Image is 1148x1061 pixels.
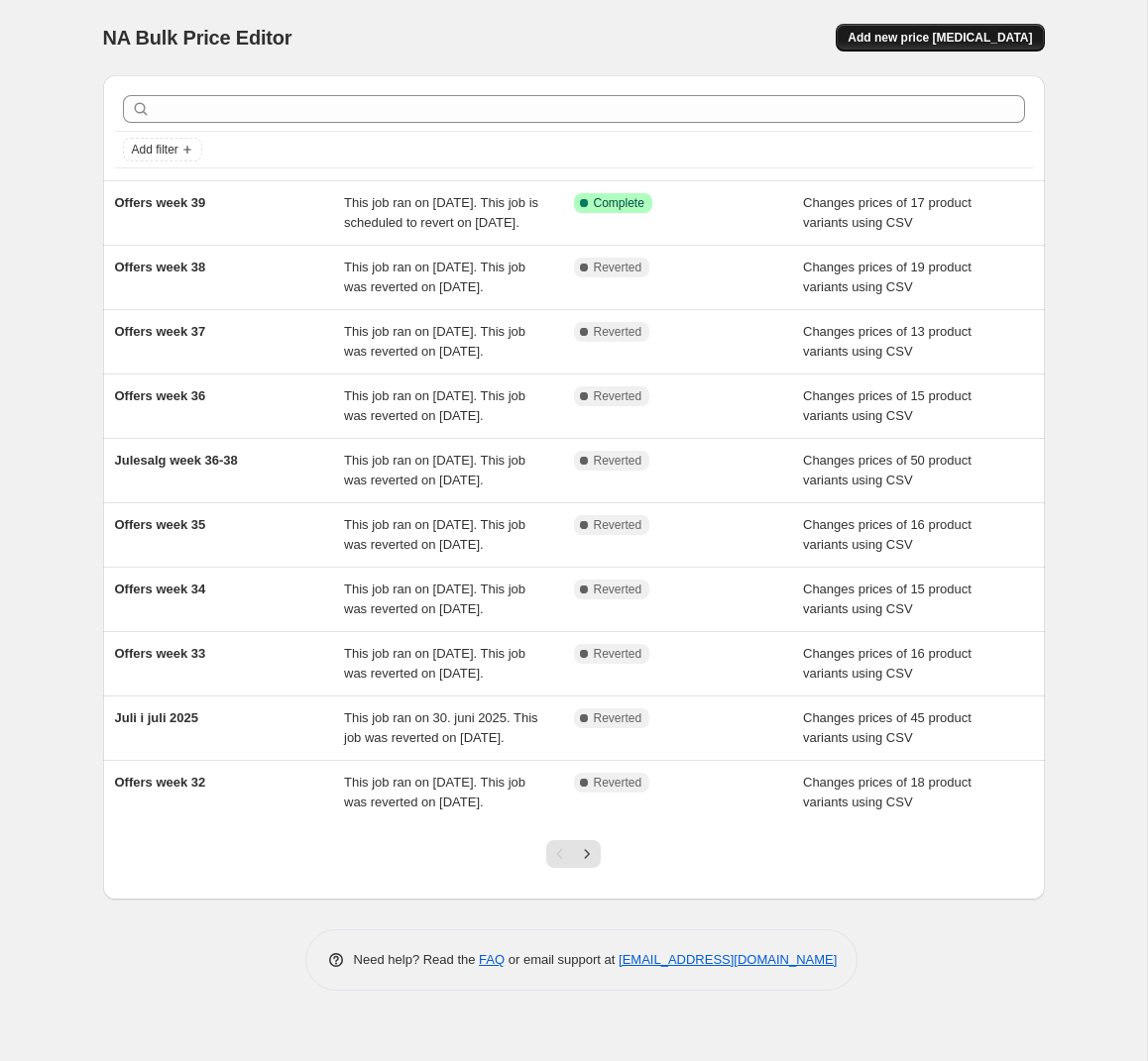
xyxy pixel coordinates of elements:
[115,388,206,403] span: Offers week 36
[115,453,238,468] span: Julesalg week 36-38
[594,388,642,404] span: Reverted
[803,582,972,616] span: Changes prices of 15 product variants using CSV
[344,517,525,552] span: This job ran on [DATE]. This job was reverted on [DATE].
[594,195,644,211] span: Complete
[354,952,480,967] span: Need help? Read the
[344,453,525,487] span: This job ran on [DATE]. This job was reverted on [DATE].
[573,840,601,868] button: Next
[115,195,206,210] span: Offers week 39
[115,582,206,596] span: Offers week 34
[344,775,525,809] span: This job ran on [DATE]. This job was reverted on [DATE].
[619,952,837,967] a: [EMAIL_ADDRESS][DOMAIN_NAME]
[594,646,642,662] span: Reverted
[344,388,525,423] span: This job ran on [DATE]. This job was reverted on [DATE].
[344,260,525,294] span: This job ran on [DATE]. This job was reverted on [DATE].
[803,453,972,487] span: Changes prices of 50 product variants using CSV
[115,260,206,274] span: Offers week 38
[594,453,642,469] span: Reverted
[803,260,972,294] span: Changes prices of 19 product variants using CSV
[344,582,525,616] span: This job ran on [DATE]. This job was reverted on [DATE].
[344,646,525,681] span: This job ran on [DATE]. This job was reverted on [DATE].
[344,324,525,359] span: This job ran on [DATE]. This job was reverted on [DATE].
[479,952,505,967] a: FAQ
[803,388,972,423] span: Changes prices of 15 product variants using CSV
[115,646,206,661] span: Offers week 33
[803,195,972,230] span: Changes prices of 17 product variants using CSV
[803,517,972,552] span: Changes prices of 16 product variants using CSV
[505,952,619,967] span: or email support at
[836,24,1044,52] button: Add new price [MEDICAL_DATA]
[803,775,972,809] span: Changes prices of 18 product variants using CSV
[123,138,202,161] button: Add filter
[115,775,206,790] span: Offers week 32
[594,324,642,340] span: Reverted
[115,324,206,339] span: Offers week 37
[594,710,642,726] span: Reverted
[594,517,642,533] span: Reverted
[344,710,538,745] span: This job ran on 30. juni 2025. This job was reverted on [DATE].
[803,324,972,359] span: Changes prices of 13 product variants using CSV
[344,195,538,230] span: This job ran on [DATE]. This job is scheduled to revert on [DATE].
[115,710,199,725] span: Juli i juli 2025
[848,30,1032,46] span: Add new price [MEDICAL_DATA]
[594,260,642,275] span: Reverted
[594,775,642,791] span: Reverted
[546,840,601,868] nav: Pagination
[115,517,206,532] span: Offers week 35
[103,27,292,49] span: NA Bulk Price Editor
[803,710,972,745] span: Changes prices of 45 product variants using CSV
[594,582,642,597] span: Reverted
[803,646,972,681] span: Changes prices of 16 product variants using CSV
[132,142,178,158] span: Add filter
